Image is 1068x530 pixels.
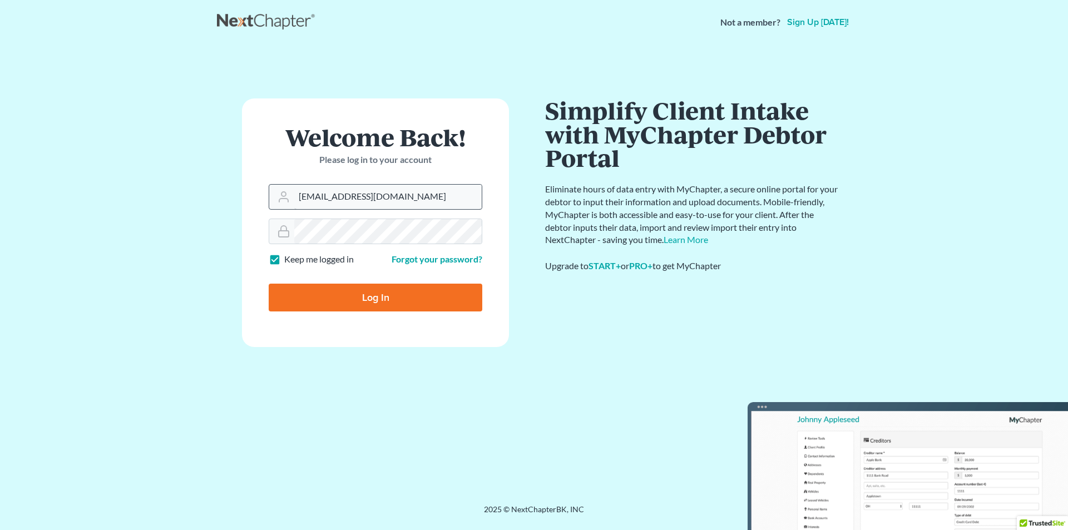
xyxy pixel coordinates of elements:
[284,253,354,266] label: Keep me logged in
[589,260,621,271] a: START+
[545,98,840,170] h1: Simplify Client Intake with MyChapter Debtor Portal
[294,185,482,209] input: Email Address
[269,125,482,149] h1: Welcome Back!
[269,153,482,166] p: Please log in to your account
[269,284,482,311] input: Log In
[217,504,851,524] div: 2025 © NextChapterBK, INC
[392,254,482,264] a: Forgot your password?
[785,18,851,27] a: Sign up [DATE]!
[664,234,708,245] a: Learn More
[629,260,652,271] a: PRO+
[720,16,780,29] strong: Not a member?
[545,260,840,273] div: Upgrade to or to get MyChapter
[545,183,840,246] p: Eliminate hours of data entry with MyChapter, a secure online portal for your debtor to input the...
